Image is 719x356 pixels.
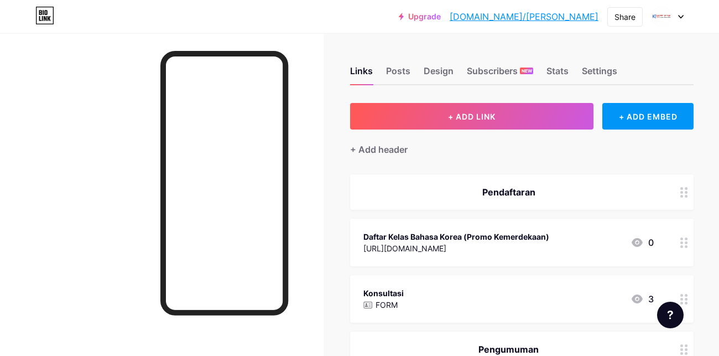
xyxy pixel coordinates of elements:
div: + Add header [350,143,408,156]
a: [DOMAIN_NAME]/[PERSON_NAME] [450,10,598,23]
span: NEW [522,68,532,74]
div: Links [350,64,373,84]
div: Subscribers [467,64,533,84]
div: Design [424,64,454,84]
div: + ADD EMBED [602,103,694,130]
div: Stats [546,64,569,84]
div: 3 [631,292,654,306]
div: Pengumuman [363,343,654,356]
a: Upgrade [399,12,441,21]
div: [URL][DOMAIN_NAME] [363,243,549,254]
div: Share [614,11,635,23]
div: Posts [386,64,410,84]
div: Daftar Kelas Bahasa Korea (Promo Kemerdekaan) [363,231,549,243]
div: Settings [582,64,617,84]
button: + ADD LINK [350,103,593,130]
span: + ADD LINK [448,112,496,121]
img: kiyasurabaya [651,6,672,27]
p: FORM [376,299,398,311]
div: Konsultasi [363,287,404,299]
div: Pendaftaran [363,185,654,199]
div: 0 [631,236,654,249]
